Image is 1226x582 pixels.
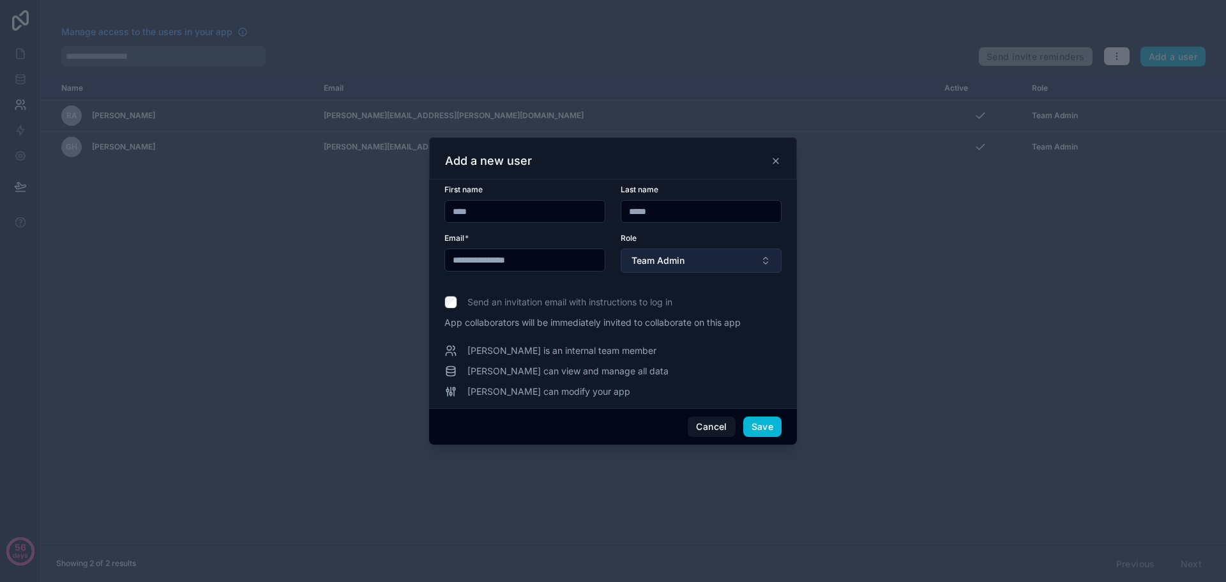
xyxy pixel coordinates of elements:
[444,296,457,309] input: Send an invitation email with instructions to log in
[467,344,656,357] span: [PERSON_NAME] is an internal team member
[467,365,669,378] span: [PERSON_NAME] can view and manage all data
[621,233,637,243] span: Role
[467,296,672,309] span: Send an invitation email with instructions to log in
[467,385,630,398] span: [PERSON_NAME] can modify your app
[444,185,483,194] span: First name
[444,316,782,329] span: App collaborators will be immediately invited to collaborate on this app
[743,417,782,437] button: Save
[621,185,658,194] span: Last name
[444,233,464,243] span: Email
[632,254,685,267] span: Team Admin
[688,417,735,437] button: Cancel
[621,249,782,273] button: Select Button
[445,153,532,169] h3: Add a new user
